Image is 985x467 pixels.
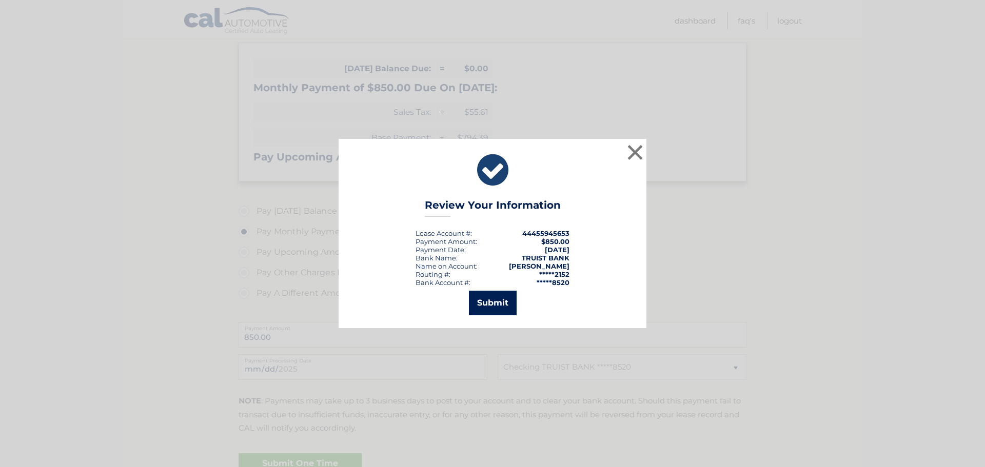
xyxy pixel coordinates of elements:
div: Bank Account #: [416,278,470,287]
div: Payment Amount: [416,237,477,246]
div: Name on Account: [416,262,478,270]
span: Payment Date [416,246,464,254]
div: Routing #: [416,270,450,278]
strong: 44455945653 [522,229,569,237]
div: Lease Account #: [416,229,472,237]
span: [DATE] [545,246,569,254]
strong: [PERSON_NAME] [509,262,569,270]
button: × [625,142,645,163]
div: : [416,246,466,254]
div: Bank Name: [416,254,458,262]
span: $850.00 [541,237,569,246]
strong: TRUIST BANK [522,254,569,262]
h3: Review Your Information [425,199,561,217]
button: Submit [469,291,517,315]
